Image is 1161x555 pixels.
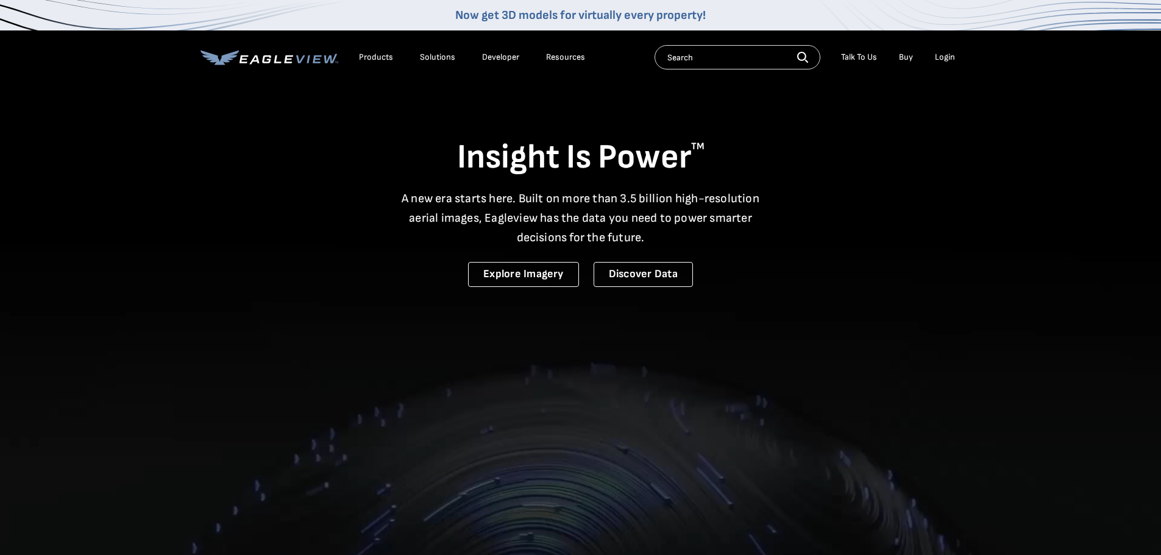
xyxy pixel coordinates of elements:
div: Solutions [420,52,455,63]
div: Talk To Us [841,52,877,63]
div: Login [935,52,955,63]
a: Discover Data [594,262,693,287]
h1: Insight Is Power [201,136,961,179]
a: Explore Imagery [468,262,579,287]
p: A new era starts here. Built on more than 3.5 billion high-resolution aerial images, Eagleview ha... [394,189,767,247]
input: Search [655,45,820,69]
a: Buy [899,52,913,63]
sup: TM [691,141,705,152]
a: Now get 3D models for virtually every property! [455,8,706,23]
div: Products [359,52,393,63]
div: Resources [546,52,585,63]
a: Developer [482,52,519,63]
